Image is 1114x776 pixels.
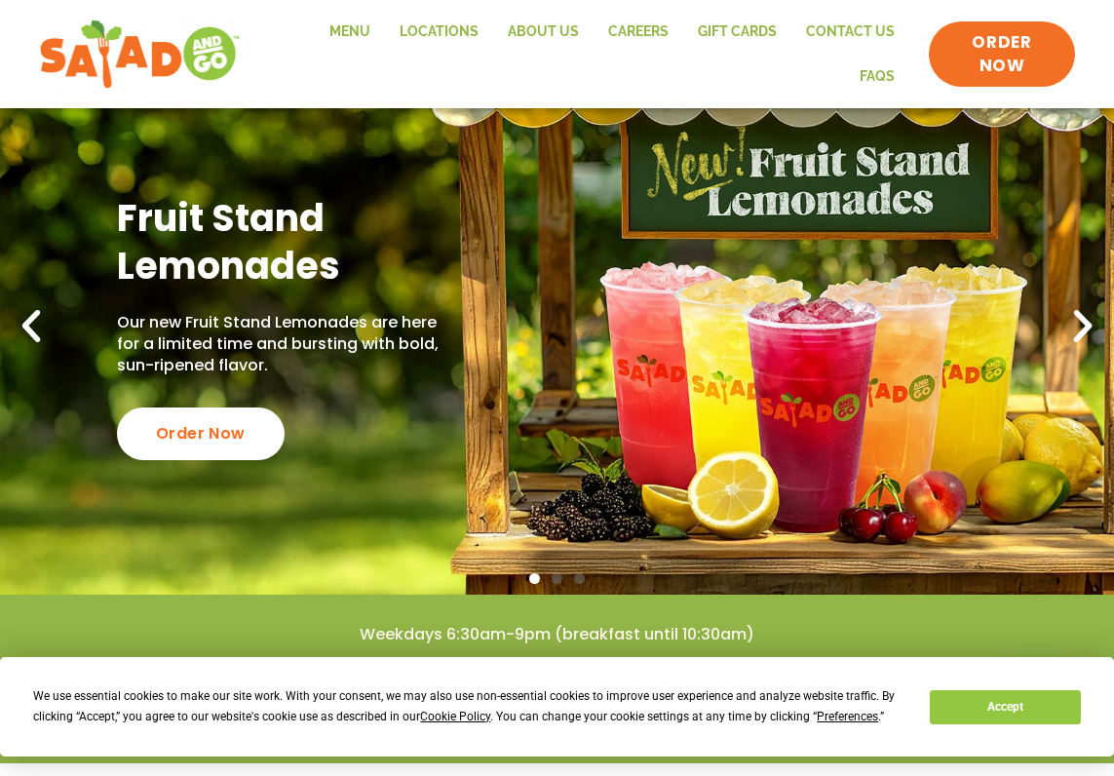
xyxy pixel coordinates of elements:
[39,624,1075,645] h4: Weekdays 6:30am-9pm (breakfast until 10:30am)
[929,21,1075,88] a: ORDER NOW
[948,31,1056,78] span: ORDER NOW
[117,312,446,377] p: Our new Fruit Stand Lemonades are here for a limited time and bursting with bold, sun-ripened fla...
[574,573,585,584] span: Go to slide 3
[683,10,791,55] a: GIFT CARDS
[117,194,446,291] h2: Fruit Stand Lemonades
[315,10,385,55] a: Menu
[845,55,909,99] a: FAQs
[39,656,1075,678] h4: Weekends 7am-9pm (breakfast until 11am)
[260,10,909,98] nav: Menu
[10,305,53,348] div: Previous slide
[117,407,285,460] div: Order Now
[39,16,241,94] img: new-SAG-logo-768×292
[552,573,562,584] span: Go to slide 2
[594,10,683,55] a: Careers
[493,10,594,55] a: About Us
[385,10,493,55] a: Locations
[817,710,878,723] span: Preferences
[1061,305,1104,348] div: Next slide
[930,690,1080,724] button: Accept
[529,573,540,584] span: Go to slide 1
[420,710,490,723] span: Cookie Policy
[33,686,906,727] div: We use essential cookies to make our site work. With your consent, we may also use non-essential ...
[791,10,909,55] a: Contact Us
